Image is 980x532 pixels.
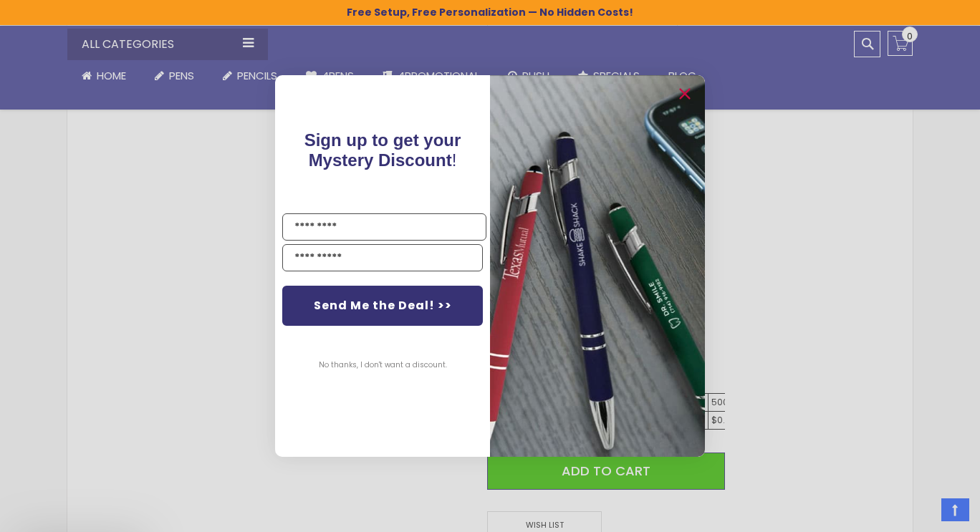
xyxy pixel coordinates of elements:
[490,75,705,457] img: pop-up-image
[304,130,461,170] span: !
[673,82,696,105] button: Close dialog
[282,286,483,326] button: Send Me the Deal! >>
[304,130,461,170] span: Sign up to get your Mystery Discount
[312,347,454,383] button: No thanks, I don't want a discount.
